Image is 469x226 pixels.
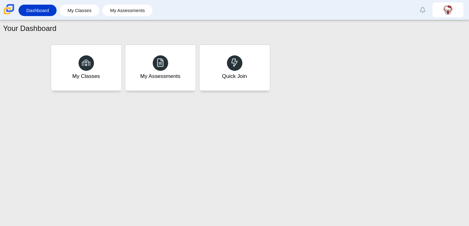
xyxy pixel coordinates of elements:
a: Carmen School of Science & Technology [2,11,15,17]
div: Quick Join [222,72,247,80]
img: Carmen School of Science & Technology [2,3,15,16]
a: My Assessments [125,45,196,91]
a: My Classes [51,45,122,91]
div: My Classes [72,72,100,80]
a: My Classes [63,5,96,16]
a: Dashboard [22,5,53,16]
a: jennifer.moreno.rZb4cN [433,2,463,17]
a: My Assessments [105,5,150,16]
a: Quick Join [199,45,270,91]
h1: Your Dashboard [3,23,57,34]
a: Alerts [416,3,429,17]
div: My Assessments [140,72,181,80]
img: jennifer.moreno.rZb4cN [443,5,453,15]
